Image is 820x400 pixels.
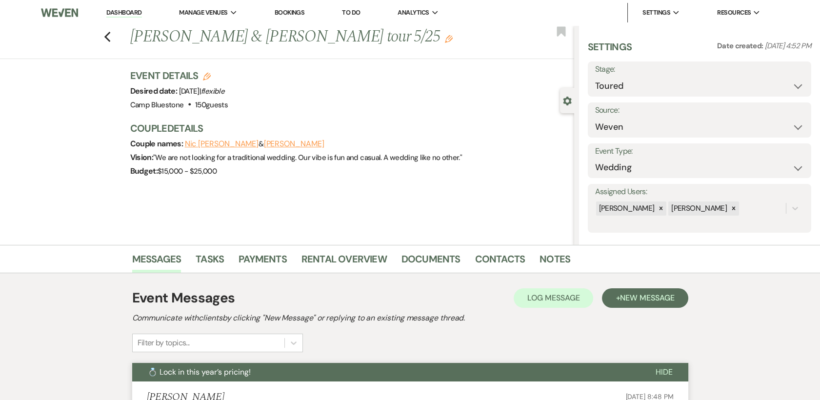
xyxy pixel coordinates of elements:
[158,166,217,176] span: $15,000 - $25,000
[668,201,728,216] div: [PERSON_NAME]
[275,8,305,17] a: Bookings
[596,201,656,216] div: [PERSON_NAME]
[153,153,462,162] span: " We are not looking for a traditional wedding. Our vibe is fun and casual. A wedding like no oth...
[185,140,259,148] button: Nic [PERSON_NAME]
[130,121,564,135] h3: Couple Details
[132,251,181,273] a: Messages
[642,8,670,18] span: Settings
[132,288,235,308] h1: Event Messages
[602,288,688,308] button: +New Message
[717,41,765,51] span: Date created:
[130,86,179,96] span: Desired date:
[148,367,251,377] span: 💍 Lock in this year’s pricing!
[179,86,224,96] span: [DATE] |
[475,251,525,273] a: Contacts
[185,139,324,149] span: &
[588,40,632,61] h3: Settings
[563,96,572,105] button: Close lead details
[398,8,429,18] span: Analytics
[179,8,227,18] span: Manage Venues
[514,288,593,308] button: Log Message
[130,139,185,149] span: Couple names:
[195,100,228,110] span: 150 guests
[106,8,141,18] a: Dashboard
[132,312,688,324] h2: Communicate with clients by clicking "New Message" or replying to an existing message thread.
[130,69,228,82] h3: Event Details
[130,166,158,176] span: Budget:
[201,86,224,96] span: flexible
[640,363,688,381] button: Hide
[41,2,78,23] img: Weven Logo
[445,34,453,43] button: Edit
[132,363,640,381] button: 💍 Lock in this year’s pricing!
[301,251,387,273] a: Rental Overview
[717,8,751,18] span: Resources
[620,293,674,303] span: New Message
[595,144,804,159] label: Event Type:
[130,25,481,49] h1: [PERSON_NAME] & [PERSON_NAME] tour 5/25
[656,367,673,377] span: Hide
[527,293,580,303] span: Log Message
[401,251,460,273] a: Documents
[130,100,184,110] span: Camp Bluestone
[130,152,154,162] span: Vision:
[342,8,360,17] a: To Do
[239,251,287,273] a: Payments
[138,337,190,349] div: Filter by topics...
[765,41,811,51] span: [DATE] 4:52 PM
[595,185,804,199] label: Assigned Users:
[540,251,570,273] a: Notes
[264,140,324,148] button: [PERSON_NAME]
[595,62,804,77] label: Stage:
[196,251,224,273] a: Tasks
[595,103,804,118] label: Source:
